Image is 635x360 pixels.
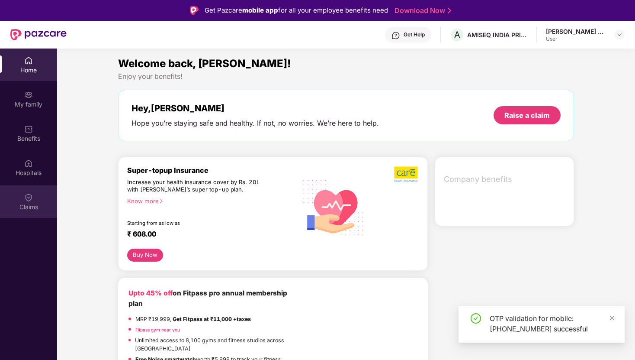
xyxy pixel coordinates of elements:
div: Raise a claim [504,110,550,120]
span: A [454,29,460,40]
p: Unlimited access to 8,100 gyms and fitness studios across [GEOGRAPHIC_DATA] [135,336,297,353]
div: AMISEQ INDIA PRIVATE LIMITED [467,31,528,39]
span: Company benefits [444,173,567,185]
span: close [609,315,615,321]
img: b5dec4f62d2307b9de63beb79f102df3.png [394,166,419,182]
div: Know more [127,198,292,204]
img: Stroke [448,6,451,15]
div: OTP validation for mobile: [PHONE_NUMBER] successful [490,313,614,334]
button: Buy Now [127,249,163,262]
img: New Pazcare Logo [10,29,67,40]
b: on Fitpass pro annual membership plan [128,289,287,308]
img: fppp.png [369,288,417,303]
img: svg+xml;base64,PHN2ZyBpZD0iQ2xhaW0iIHhtbG5zPSJodHRwOi8vd3d3LnczLm9yZy8yMDAwL3N2ZyIgd2lkdGg9IjIwIi... [24,193,33,202]
div: Hope you’re staying safe and healthy. If not, no worries. We’re here to help. [131,119,379,128]
del: MRP ₹19,999, [135,316,171,322]
div: Company benefits [439,168,574,191]
img: svg+xml;base64,PHN2ZyBpZD0iQmVuZWZpdHMiIHhtbG5zPSJodHRwOi8vd3d3LnczLm9yZy8yMDAwL3N2ZyIgd2lkdGg9Ij... [24,125,33,133]
div: Increase your health insurance cover by Rs. 20L with [PERSON_NAME]’s super top-up plan. [127,178,260,194]
b: Upto 45% off [128,289,173,297]
img: svg+xml;base64,PHN2ZyB4bWxucz0iaHR0cDovL3d3dy53My5vcmcvMjAwMC9zdmciIHhtbG5zOnhsaW5rPSJodHRwOi8vd3... [297,170,370,244]
div: Starting from as low as [127,220,260,226]
img: svg+xml;base64,PHN2ZyB3aWR0aD0iMjAiIGhlaWdodD0iMjAiIHZpZXdCb3g9IjAgMCAyMCAyMCIgZmlsbD0ibm9uZSIgeG... [24,91,33,99]
img: svg+xml;base64,PHN2ZyBpZD0iSG9zcGl0YWxzIiB4bWxucz0iaHR0cDovL3d3dy53My5vcmcvMjAwMC9zdmciIHdpZHRoPS... [24,159,33,168]
img: svg+xml;base64,PHN2ZyBpZD0iSG9tZSIgeG1sbnM9Imh0dHA6Ly93d3cudzMub3JnLzIwMDAvc3ZnIiB3aWR0aD0iMjAiIG... [24,56,33,65]
span: right [159,199,164,204]
img: svg+xml;base64,PHN2ZyBpZD0iSGVscC0zMngzMiIgeG1sbnM9Imh0dHA6Ly93d3cudzMub3JnLzIwMDAvc3ZnIiB3aWR0aD... [391,31,400,40]
div: Enjoy your benefits! [118,72,574,81]
a: Fitpass gym near you [135,327,180,332]
span: check-circle [471,313,481,324]
a: Download Now [394,6,449,15]
strong: mobile app [242,6,278,14]
div: Get Help [404,31,425,38]
div: Super-topup Insurance [127,166,297,175]
img: svg+xml;base64,PHN2ZyBpZD0iRHJvcGRvd24tMzJ4MzIiIHhtbG5zPSJodHRwOi8vd3d3LnczLm9yZy8yMDAwL3N2ZyIgd2... [616,31,623,38]
div: Get Pazcare for all your employee benefits need [205,5,388,16]
strong: Get Fitpass at ₹11,000 +taxes [173,316,251,322]
div: [PERSON_NAME] D U [546,27,606,36]
div: Hey, [PERSON_NAME] [131,103,379,114]
div: ₹ 608.00 [127,230,289,240]
div: User [546,36,606,42]
img: Logo [190,6,199,15]
span: Welcome back, [PERSON_NAME]! [118,57,291,70]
